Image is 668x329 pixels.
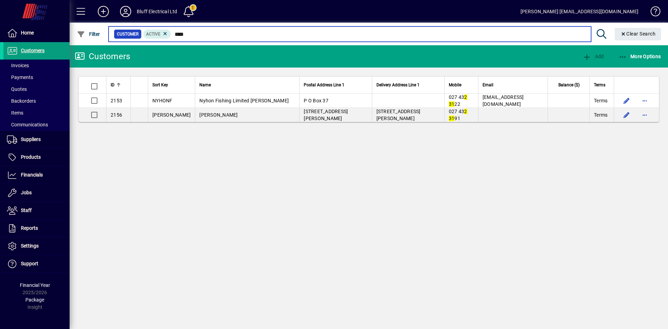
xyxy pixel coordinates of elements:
span: Products [21,154,41,160]
span: Delivery Address Line 1 [376,81,420,89]
div: [PERSON_NAME] [EMAIL_ADDRESS][DOMAIN_NAME] [520,6,638,17]
button: More options [639,95,650,106]
span: [PERSON_NAME] [199,112,238,118]
span: NYHONF [152,98,173,103]
a: Support [3,255,70,273]
div: Balance ($) [552,81,586,89]
span: Customer [117,31,138,38]
div: Customers [75,51,130,62]
div: Mobile [449,81,474,89]
span: Items [7,110,23,116]
button: Edit [621,95,632,106]
button: Filter [75,28,102,40]
span: Email [483,81,493,89]
span: 2153 [111,98,122,103]
button: More Options [617,50,663,63]
span: Financials [21,172,43,178]
a: Suppliers [3,131,70,148]
span: Terms [594,81,605,89]
span: Mobile [449,81,461,89]
span: Home [21,30,34,36]
a: Products [3,149,70,166]
span: Financial Year [20,282,50,288]
a: Home [3,24,70,42]
a: Settings [3,237,70,255]
a: Knowledge Base [645,1,659,24]
span: ID [111,81,114,89]
a: Staff [3,202,70,219]
a: Financials [3,166,70,184]
a: Communications [3,119,70,131]
span: Staff [21,207,32,213]
span: Customers [21,48,45,53]
mat-chip: Activation Status: Active [143,30,171,39]
span: Terms [594,97,607,104]
button: Clear [615,28,661,40]
span: Backorders [7,98,36,104]
a: Jobs [3,184,70,202]
a: Quotes [3,83,70,95]
span: Add [583,54,604,59]
span: [EMAIL_ADDRESS][DOMAIN_NAME] [483,94,524,107]
button: Add [581,50,605,63]
span: Terms [594,111,607,118]
a: Backorders [3,95,70,107]
span: Active [146,32,160,37]
span: More Options [619,54,661,59]
span: [STREET_ADDRESS][PERSON_NAME] [376,109,421,121]
span: Name [199,81,211,89]
span: Sort Key [152,81,168,89]
span: [STREET_ADDRESS][PERSON_NAME] [304,109,348,121]
span: 027 43 22 [449,94,467,107]
span: Support [21,261,38,266]
span: Communications [7,122,48,127]
a: Payments [3,71,70,83]
span: Settings [21,243,39,249]
button: Add [92,5,114,18]
span: Quotes [7,86,27,92]
a: Reports [3,220,70,237]
span: 2156 [111,112,122,118]
span: Clear Search [620,31,656,37]
span: P O Box 37 [304,98,328,103]
a: Invoices [3,60,70,71]
span: Package [25,297,44,303]
button: Profile [114,5,137,18]
div: Bluff Electrical Ltd [137,6,177,17]
button: More options [639,109,650,120]
span: 027 43 91 [449,109,467,121]
span: Balance ($) [558,81,580,89]
div: Name [199,81,295,89]
span: Payments [7,75,33,80]
span: Reports [21,225,38,231]
span: [PERSON_NAME] [152,112,191,118]
span: Filter [77,31,100,37]
span: Invoices [7,63,29,68]
span: Jobs [21,190,32,195]
a: Items [3,107,70,119]
button: Edit [621,109,632,120]
div: ID [111,81,126,89]
span: Suppliers [21,136,41,142]
span: Nyhon Fishing Limited [PERSON_NAME] [199,98,289,103]
span: Postal Address Line 1 [304,81,344,89]
div: Email [483,81,543,89]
